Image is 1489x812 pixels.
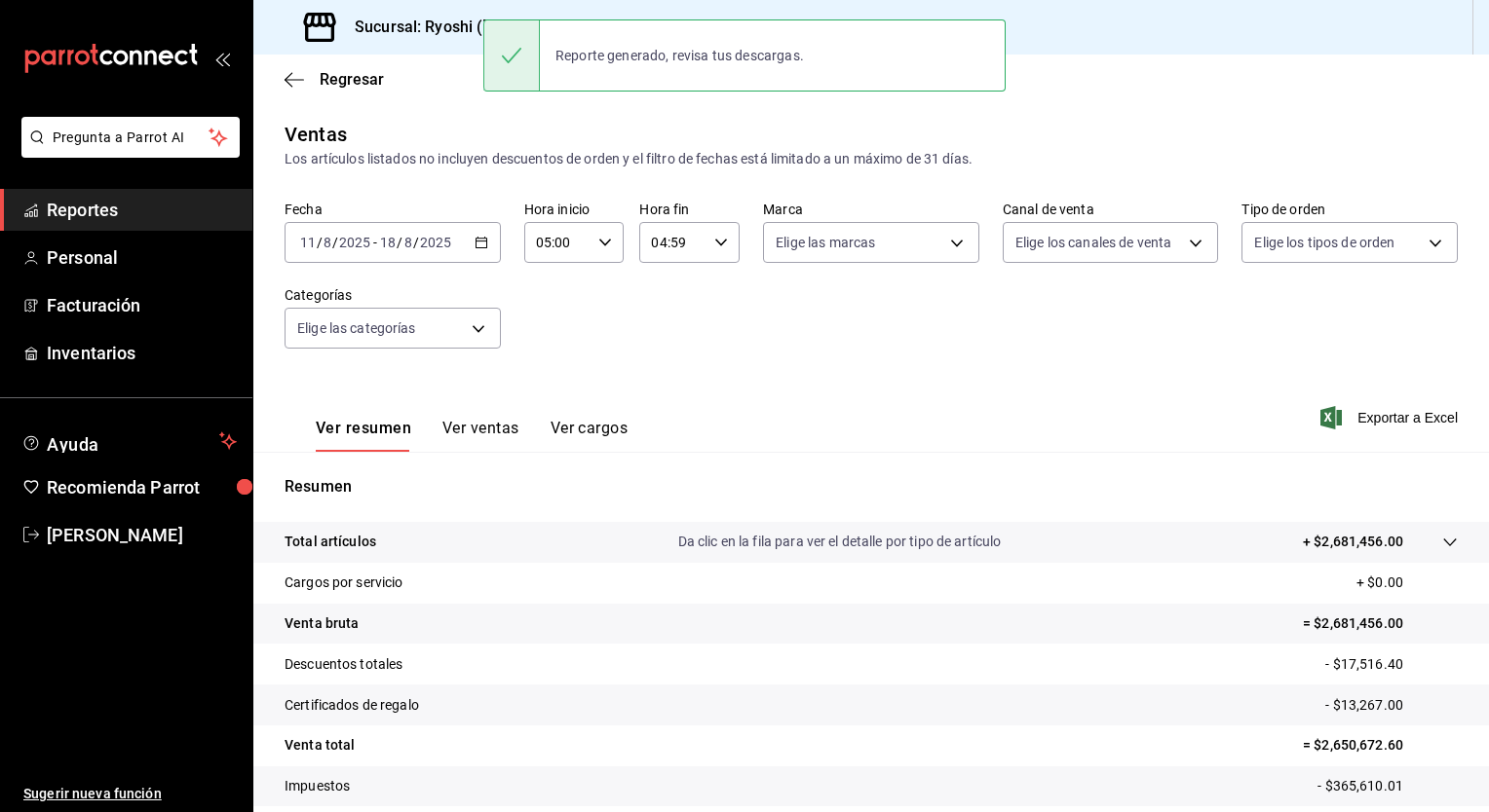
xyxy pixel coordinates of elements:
p: + $0.00 [1356,572,1458,593]
span: Elige los canales de venta [1015,233,1171,252]
input: -- [323,235,332,250]
button: Ver cargos [551,419,629,452]
span: [PERSON_NAME] [47,522,237,548]
p: - $13,267.00 [1325,695,1458,716]
span: Inventarios [47,340,237,366]
p: Venta total [285,735,355,756]
label: Categorías [285,288,501,302]
label: Tipo de orden [1241,203,1458,216]
span: Ayuda [47,429,211,453]
p: = $2,650,672.60 [1303,735,1458,756]
label: Hora fin [639,203,740,216]
span: / [317,235,323,250]
button: Regresar [285,70,384,89]
p: = $2,681,456.00 [1303,613,1458,634]
p: Resumen [285,475,1458,498]
label: Canal de venta [1003,203,1219,216]
p: Certificados de regalo [285,695,419,716]
p: Impuestos [285,776,350,796]
p: Venta bruta [285,613,359,634]
p: Da clic en la fila para ver el detalle por tipo de artículo [678,532,1002,552]
div: Reporte generado, revisa tus descargas. [540,34,820,77]
div: Ventas [285,120,347,149]
p: - $17,516.40 [1325,654,1458,675]
input: ---- [419,235,452,250]
div: navigation tabs [316,419,628,452]
span: Elige los tipos de orden [1254,233,1394,252]
span: Reportes [47,197,237,223]
button: open_drawer_menu [214,51,230,66]
p: - $365,610.01 [1317,776,1458,796]
label: Hora inicio [524,203,625,216]
p: Descuentos totales [285,654,402,675]
span: Recomienda Parrot [47,474,237,500]
button: Ver ventas [442,419,519,452]
p: + $2,681,456.00 [1303,532,1403,552]
h3: Sucursal: Ryoshi ([PERSON_NAME]) [339,16,608,39]
button: Ver resumen [316,419,411,452]
span: / [397,235,402,250]
input: -- [403,235,413,250]
label: Marca [763,203,979,216]
span: / [413,235,419,250]
span: Pregunta a Parrot AI [53,128,210,148]
p: Cargos por servicio [285,572,403,593]
span: / [332,235,338,250]
span: Facturación [47,292,237,318]
a: Pregunta a Parrot AI [14,141,240,162]
input: -- [379,235,397,250]
span: Sugerir nueva función [23,784,237,804]
input: ---- [338,235,371,250]
button: Pregunta a Parrot AI [21,117,240,158]
span: Personal [47,244,237,271]
span: Regresar [320,70,384,89]
label: Fecha [285,203,501,216]
span: Elige las marcas [776,233,875,252]
span: Elige las categorías [297,318,416,338]
button: Exportar a Excel [1324,406,1458,429]
div: Los artículos listados no incluyen descuentos de orden y el filtro de fechas está limitado a un m... [285,149,1458,169]
span: - [373,235,377,250]
p: Total artículos [285,532,376,552]
input: -- [299,235,317,250]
